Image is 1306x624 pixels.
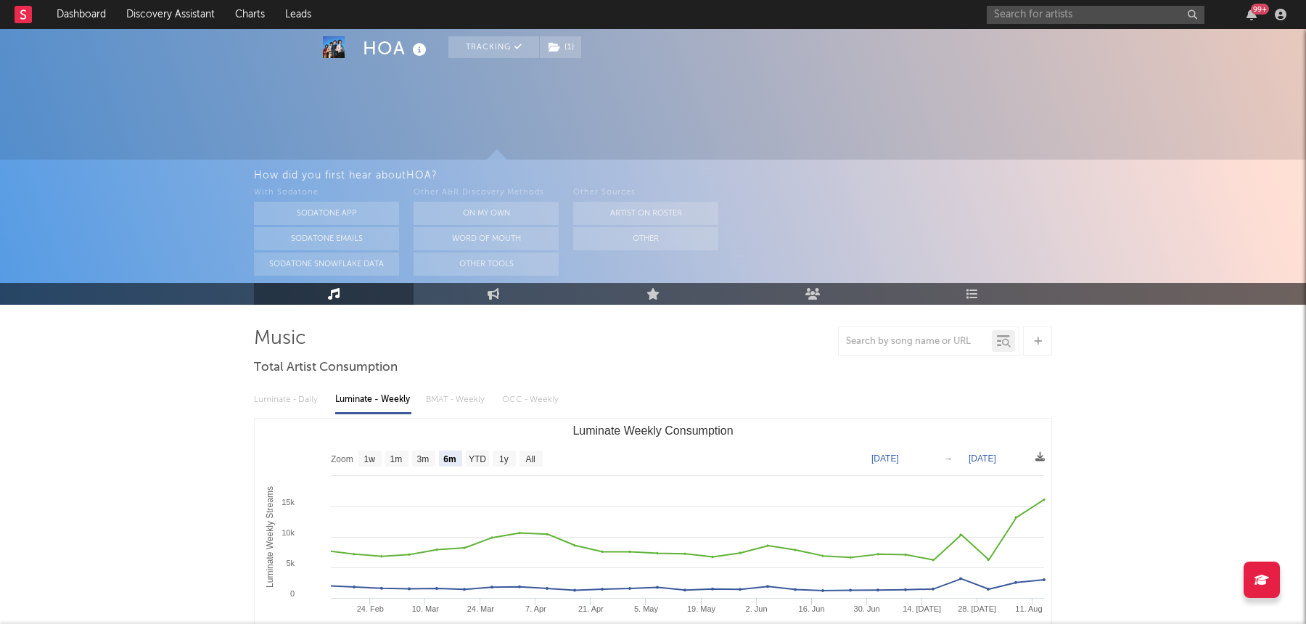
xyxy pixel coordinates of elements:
[254,253,399,276] button: Sodatone Snowflake Data
[414,253,559,276] button: Other Tools
[443,454,456,464] text: 6m
[417,454,430,464] text: 3m
[414,184,559,202] div: Other A&R Discovery Methods
[969,453,996,464] text: [DATE]
[331,454,353,464] text: Zoom
[467,604,495,613] text: 24. Mar
[290,589,295,598] text: 0
[254,359,398,377] span: Total Artist Consumption
[254,202,399,225] button: Sodatone App
[1247,9,1257,20] button: 99+
[799,604,825,613] text: 16. Jun
[572,424,733,437] text: Luminate Weekly Consumption
[254,227,399,250] button: Sodatone Emails
[286,559,295,567] text: 5k
[412,604,440,613] text: 10. Mar
[364,454,376,464] text: 1w
[539,36,582,58] span: ( 1 )
[958,604,996,613] text: 28. [DATE]
[363,36,430,60] div: HOA
[469,454,486,464] text: YTD
[540,36,581,58] button: (1)
[573,202,718,225] button: Artist on Roster
[448,36,539,58] button: Tracking
[282,528,295,537] text: 10k
[499,454,509,464] text: 1y
[335,387,411,412] div: Luminate - Weekly
[987,6,1204,24] input: Search for artists
[414,202,559,225] button: On My Own
[903,604,941,613] text: 14. [DATE]
[1251,4,1269,15] div: 99 +
[839,336,992,348] input: Search by song name or URL
[573,227,718,250] button: Other
[282,498,295,506] text: 15k
[414,227,559,250] button: Word Of Mouth
[746,604,768,613] text: 2. Jun
[265,486,275,588] text: Luminate Weekly Streams
[687,604,716,613] text: 19. May
[254,184,399,202] div: With Sodatone
[578,604,604,613] text: 21. Apr
[1015,604,1042,613] text: 11. Aug
[357,604,384,613] text: 24. Feb
[944,453,953,464] text: →
[525,454,535,464] text: All
[254,167,1306,184] div: How did you first hear about HOA ?
[390,454,403,464] text: 1m
[525,604,546,613] text: 7. Apr
[634,604,659,613] text: 5. May
[871,453,899,464] text: [DATE]
[854,604,880,613] text: 30. Jun
[573,184,718,202] div: Other Sources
